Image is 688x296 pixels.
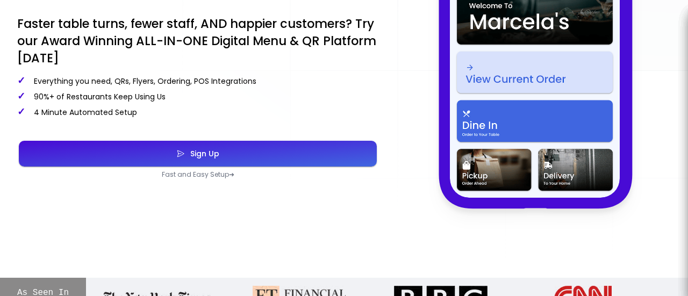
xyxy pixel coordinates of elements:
[17,106,378,118] p: 4 Minute Automated Setup
[17,74,25,87] span: ✓
[17,105,25,118] span: ✓
[17,75,378,86] p: Everything you need, QRs, Flyers, Ordering, POS Integrations
[185,150,219,157] div: Sign Up
[17,170,378,179] p: Fast and Easy Setup ➜
[17,89,25,103] span: ✓
[19,141,377,167] button: Sign Up
[17,91,378,102] p: 90%+ of Restaurants Keep Using Us
[17,15,378,67] p: Faster table turns, fewer staff, AND happier customers? Try our Award Winning ALL-IN-ONE Digital ...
